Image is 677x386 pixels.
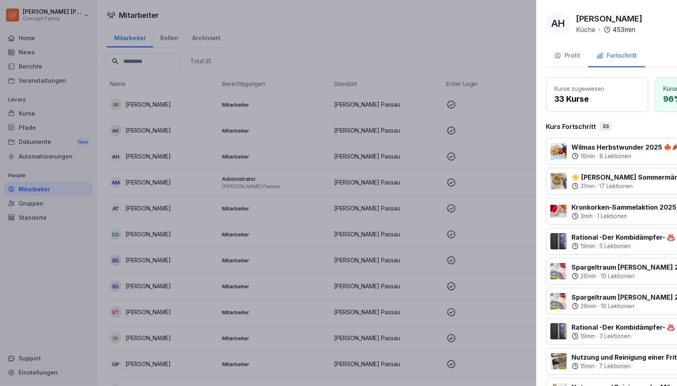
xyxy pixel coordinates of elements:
p: Rational -Der Kombidämpfer- ♨️ [571,322,675,332]
div: AH [546,11,570,36]
p: 10 Lektionen [601,272,634,280]
button: Fortschritt [588,45,645,67]
p: Küche [576,25,595,34]
p: 3 min [580,212,593,220]
p: Kurse zugewiesen [554,84,640,93]
div: Profil [554,51,580,60]
p: 16 min [580,152,595,160]
div: · [571,212,676,220]
p: 19 min [580,332,595,340]
button: Profil [546,45,588,67]
p: 5 Lektionen [599,242,631,250]
p: Rational -Der Kombidämpfer- ♨️ [571,232,675,242]
p: 33 Kurse [554,93,640,105]
div: · [576,25,635,34]
div: 33 [600,122,611,131]
p: 3 Lektionen [599,332,631,340]
p: 10 Lektionen [601,302,634,310]
p: 1 Lektionen [597,212,627,220]
p: Kurs Fortschritt [546,122,596,131]
p: [PERSON_NAME] [576,13,643,25]
div: · [571,332,675,340]
div: Fortschritt [596,51,637,60]
p: 31 min [580,182,595,190]
p: Kronkorken-Sammelaktion 2025 [571,202,676,212]
p: 7 Lektionen [599,362,631,370]
p: 453 min [612,25,635,34]
div: · [571,242,675,250]
p: 8 Lektionen [599,152,631,160]
p: 19 min [580,242,595,250]
p: 26 min [580,302,596,310]
p: 17 Lektionen [599,182,633,190]
p: 15 min [580,362,595,370]
p: 26 min [580,272,596,280]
